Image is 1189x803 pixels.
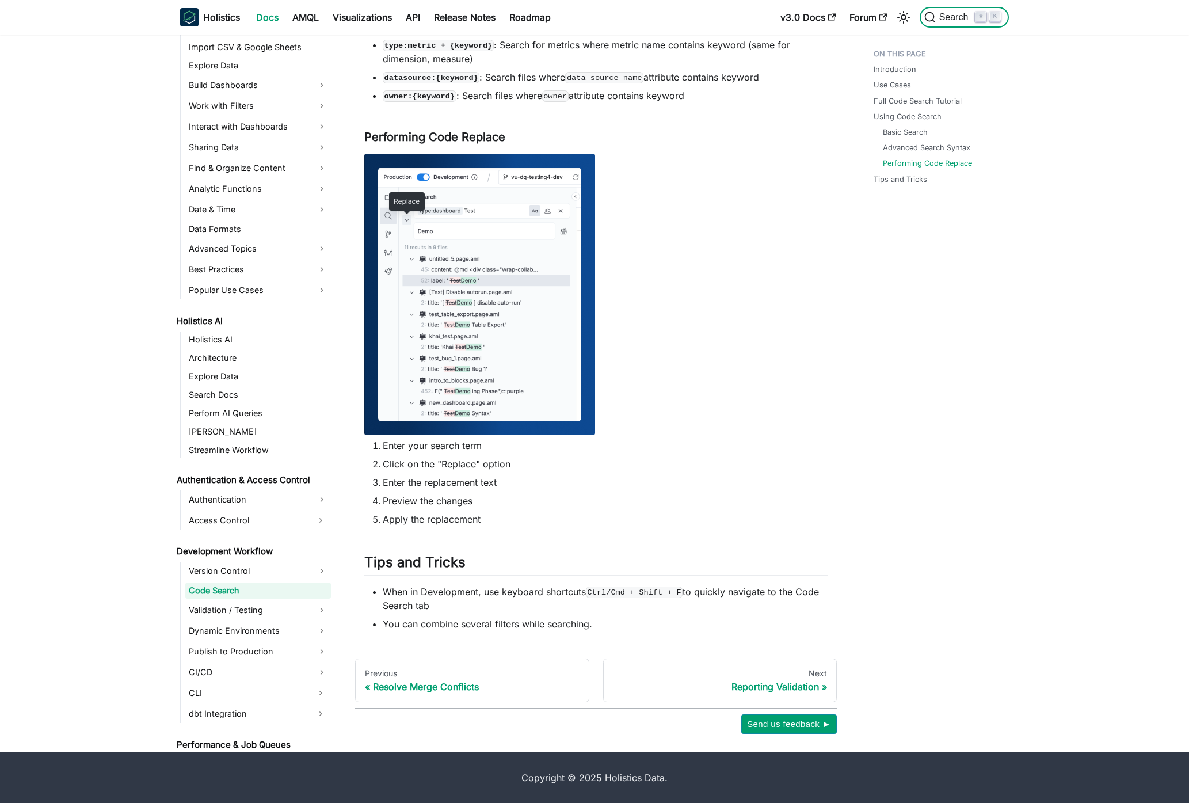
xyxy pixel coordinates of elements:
a: Use Cases [874,79,911,90]
a: AMQL [285,8,326,26]
div: Next [613,668,828,679]
a: Development Workflow [173,543,331,560]
a: v3.0 Docs [773,8,843,26]
a: Performance & Job Queues [173,737,331,753]
button: Expand sidebar category 'CLI' [310,684,331,702]
a: Authentication & Access Control [173,472,331,488]
img: Holistics [180,8,199,26]
button: Send us feedback ► [741,714,837,734]
a: Forum [843,8,894,26]
button: Expand sidebar category 'Access Control' [310,511,331,530]
img: modeling-code-search-replace-20250604-780.png [364,154,595,435]
li: You can combine several filters while searching. [383,617,828,631]
button: Search (Command+K) [920,7,1009,28]
a: Advanced Topics [185,239,331,258]
a: CLI [185,684,310,702]
code: data_source_name [565,72,643,83]
a: Interact with Dashboards [185,117,331,136]
a: Version Control [185,562,331,580]
div: Resolve Merge Conflicts [365,681,580,692]
a: Architecture [185,350,331,366]
a: Streamline Workflow [185,442,331,458]
h2: Tips and Tricks [364,554,828,576]
a: Code Search [185,583,331,599]
a: Popular Use Cases [185,281,331,299]
a: Import CSV & Google Sheets [185,39,331,55]
code: Ctrl/Cmd + Shift + F [586,587,683,598]
a: Holistics AI [185,332,331,348]
a: Work with Filters [185,97,331,115]
a: Data Formats [185,221,331,237]
li: Enter the replacement text [383,475,828,489]
a: Performing Code Replace [883,158,972,169]
li: : Search files where attribute contains keyword [383,70,828,84]
a: Introduction [874,64,916,75]
a: Advanced Search Syntax [883,142,970,153]
li: Enter your search term [383,439,828,452]
a: [PERSON_NAME] [185,424,331,440]
a: Visualizations [326,8,399,26]
a: Full Code Search Tutorial [874,96,962,106]
a: Analytic Functions [185,180,331,198]
a: Explore Data [185,368,331,385]
button: Switch between dark and light mode (currently light mode) [894,8,913,26]
span: Search [936,12,975,22]
code: type:metric + {keyword} [383,40,494,51]
a: NextReporting Validation [603,659,837,702]
li: Apply the replacement [383,512,828,526]
li: When in Development, use keyboard shortcuts to quickly navigate to the Code Search tab [383,585,828,612]
li: : Search for metrics where metric name contains keyword (same for dimension, measure) [383,38,828,66]
a: Release Notes [427,8,502,26]
h3: Performing Code Replace [364,130,828,144]
div: Previous [365,668,580,679]
a: Perform AI Queries [185,405,331,421]
code: owner:{keyword} [383,90,456,102]
li: : Search files where attribute contains keyword [383,89,828,102]
a: Basic Search [883,127,928,138]
a: Dynamic Environments [185,622,331,640]
a: PreviousResolve Merge Conflicts [355,659,589,702]
a: Find & Organize Content [185,159,331,177]
a: Roadmap [502,8,558,26]
a: Date & Time [185,200,331,219]
nav: Docs pages [355,659,837,702]
a: Docs [249,8,285,26]
span: Send us feedback ► [747,717,831,732]
a: Authentication [185,490,331,509]
a: CI/CD [185,663,331,682]
kbd: ⌘ [975,12,986,22]
div: Copyright © 2025 Holistics Data. [228,771,961,785]
a: Sharing Data [185,138,331,157]
li: Preview the changes [383,494,828,508]
a: Publish to Production [185,642,331,661]
code: datasource:{keyword} [383,72,479,83]
a: API [399,8,427,26]
a: Validation / Testing [185,601,331,619]
a: Best Practices [185,260,331,279]
a: dbt Integration [185,705,310,723]
a: Explore Data [185,58,331,74]
div: Reporting Validation [613,681,828,692]
kbd: K [989,12,1001,22]
a: Using Code Search [874,111,942,122]
a: HolisticsHolistics [180,8,240,26]
button: Expand sidebar category 'dbt Integration' [310,705,331,723]
a: Holistics AI [173,313,331,329]
a: Build Dashboards [185,76,331,94]
code: owner [542,90,569,102]
a: Tips and Tricks [874,174,927,185]
a: Access Control [185,511,310,530]
b: Holistics [203,10,240,24]
li: Click on the "Replace" option [383,457,828,471]
a: Search Docs [185,387,331,403]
